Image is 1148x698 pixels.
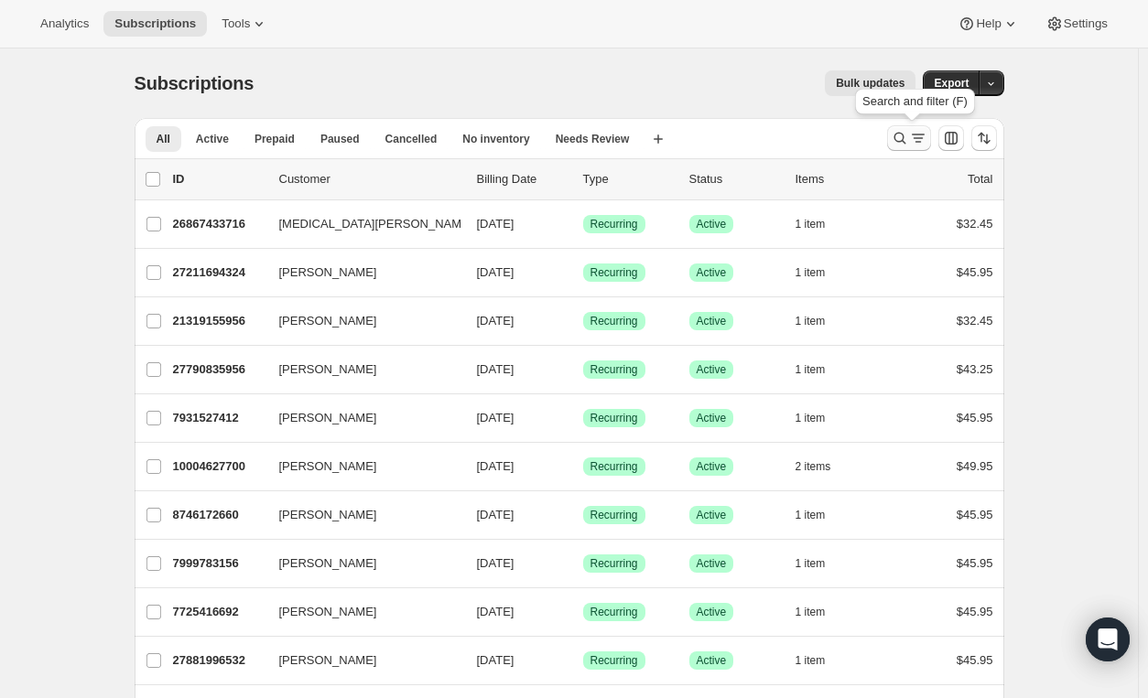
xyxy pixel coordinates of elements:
[796,556,826,571] span: 1 item
[173,454,993,479] div: 10004627700[PERSON_NAME][DATE]SuccessRecurringSuccessActive2 items$49.95
[957,411,993,424] span: $45.95
[255,132,295,146] span: Prepaid
[173,211,993,237] div: 26867433716[MEDICAL_DATA][PERSON_NAME][DATE]SuccessRecurringSuccessActive1 item$32.45
[796,508,826,522] span: 1 item
[583,170,675,188] div: Type
[268,500,451,530] button: [PERSON_NAME]
[825,70,915,96] button: Bulk updates
[957,459,993,473] span: $49.95
[173,263,265,282] p: 27211694324
[477,556,514,570] span: [DATE]
[590,411,638,425] span: Recurring
[320,132,360,146] span: Paused
[279,170,462,188] p: Customer
[173,360,265,379] p: 27790835956
[173,260,993,285] div: 27211694324[PERSON_NAME][DATE]SuccessRecurringSuccessActive1 item$45.95
[923,70,980,96] button: Export
[697,556,727,571] span: Active
[796,405,846,431] button: 1 item
[796,265,826,280] span: 1 item
[173,603,265,621] p: 7725416692
[697,217,727,231] span: Active
[796,454,851,479] button: 2 items
[697,653,727,668] span: Active
[590,265,638,280] span: Recurring
[173,551,993,576] div: 7999783156[PERSON_NAME][DATE]SuccessRecurringSuccessActive1 item$45.95
[590,459,638,474] span: Recurring
[103,11,207,37] button: Subscriptions
[173,457,265,476] p: 10004627700
[697,605,727,619] span: Active
[477,314,514,328] span: [DATE]
[644,126,673,152] button: Create new view
[222,16,250,31] span: Tools
[477,170,569,188] p: Billing Date
[796,605,826,619] span: 1 item
[796,314,826,328] span: 1 item
[477,653,514,667] span: [DATE]
[279,360,377,379] span: [PERSON_NAME]
[697,508,727,522] span: Active
[697,314,727,328] span: Active
[796,170,887,188] div: Items
[268,549,451,578] button: [PERSON_NAME]
[968,170,992,188] p: Total
[796,357,846,382] button: 1 item
[477,605,514,618] span: [DATE]
[268,306,451,336] button: [PERSON_NAME]
[173,215,265,233] p: 26867433716
[796,411,826,425] span: 1 item
[173,506,265,524] p: 8746172660
[173,502,993,528] div: 8746172660[PERSON_NAME][DATE]SuccessRecurringSuccessActive1 item$45.95
[957,508,993,521] span: $45.95
[796,217,826,231] span: 1 item
[796,551,846,576] button: 1 item
[957,217,993,231] span: $32.45
[268,646,451,675] button: [PERSON_NAME]
[114,16,196,31] span: Subscriptions
[836,76,904,91] span: Bulk updates
[1034,11,1119,37] button: Settings
[462,132,529,146] span: No inventory
[796,308,846,334] button: 1 item
[385,132,438,146] span: Cancelled
[938,125,964,151] button: Customize table column order and visibility
[590,653,638,668] span: Recurring
[947,11,1030,37] button: Help
[796,260,846,285] button: 1 item
[477,217,514,231] span: [DATE]
[796,653,826,668] span: 1 item
[556,132,630,146] span: Needs Review
[887,125,931,151] button: Search and filter results
[173,357,993,382] div: 27790835956[PERSON_NAME][DATE]SuccessRecurringSuccessActive1 item$43.25
[697,362,727,377] span: Active
[477,362,514,376] span: [DATE]
[590,556,638,571] span: Recurring
[796,459,831,474] span: 2 items
[590,314,638,328] span: Recurring
[279,554,377,573] span: [PERSON_NAME]
[957,653,993,667] span: $45.95
[279,506,377,524] span: [PERSON_NAME]
[971,125,997,151] button: Sort the results
[135,73,255,93] span: Subscriptions
[279,603,377,621] span: [PERSON_NAME]
[279,215,473,233] span: [MEDICAL_DATA][PERSON_NAME]
[279,457,377,476] span: [PERSON_NAME]
[796,599,846,625] button: 1 item
[268,258,451,287] button: [PERSON_NAME]
[173,312,265,330] p: 21319155956
[211,11,279,37] button: Tools
[268,403,451,433] button: [PERSON_NAME]
[477,459,514,473] span: [DATE]
[590,362,638,377] span: Recurring
[173,405,993,431] div: 7931527412[PERSON_NAME][DATE]SuccessRecurringSuccessActive1 item$45.95
[796,648,846,673] button: 1 item
[957,556,993,570] span: $45.95
[477,265,514,279] span: [DATE]
[590,217,638,231] span: Recurring
[957,362,993,376] span: $43.25
[590,508,638,522] span: Recurring
[796,211,846,237] button: 1 item
[477,411,514,424] span: [DATE]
